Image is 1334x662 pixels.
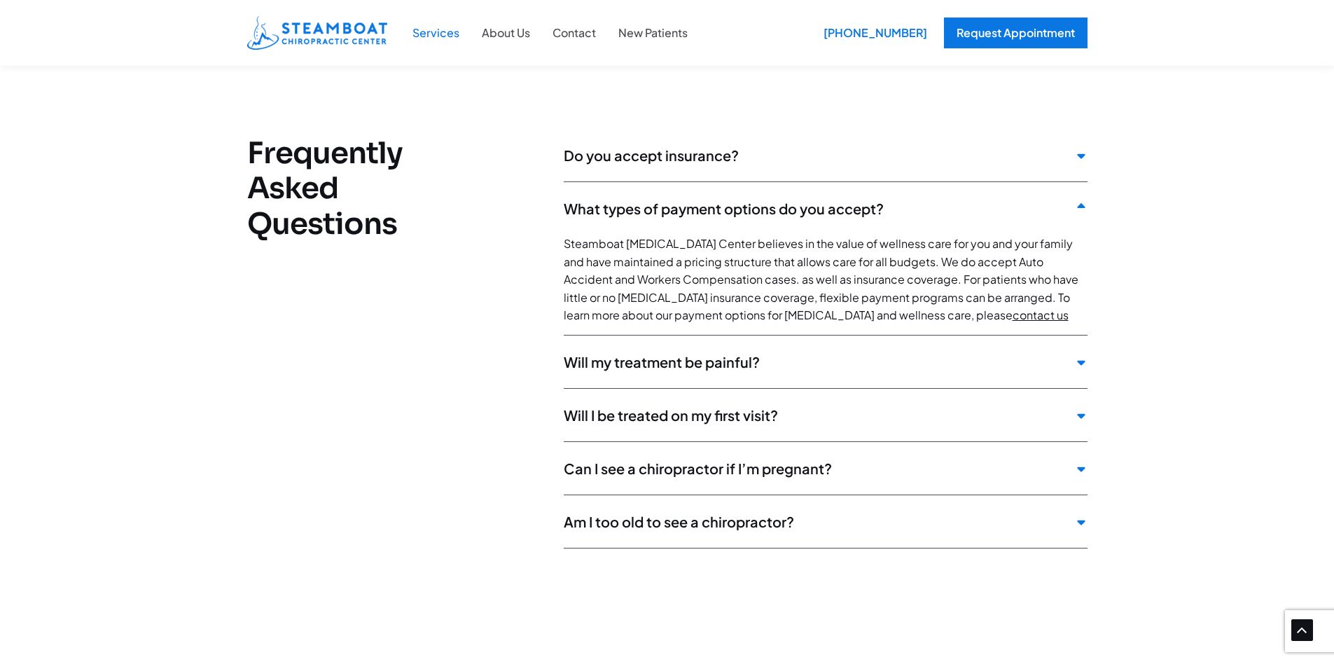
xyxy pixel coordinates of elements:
[564,513,1068,530] span: Am I too old to see a chiropractor?
[401,16,699,50] nav: Site Navigation
[1013,308,1069,322] a: contact us
[541,24,607,42] a: Contact
[247,16,387,50] img: Steamboat Chiropractic Center
[814,18,930,48] a: [PHONE_NUMBER]
[607,24,699,42] a: New Patients
[564,406,1068,424] span: Will I be treated on my first visit?
[564,460,1068,477] span: Can I see a chiropractor if I’m pregnant?
[471,24,541,42] a: About Us
[247,136,444,242] h2: Frequently Asked Questions
[944,18,1088,48] a: Request Appointment
[564,353,1068,371] span: Will my treatment be painful?
[564,146,1068,164] span: Do you accept insurance?
[814,18,937,48] div: [PHONE_NUMBER]
[564,235,1088,335] p: Steamboat [MEDICAL_DATA] Center believes in the value of wellness care for you and your family an...
[564,200,1068,217] span: What types of payment options do you accept?
[401,24,471,42] a: Services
